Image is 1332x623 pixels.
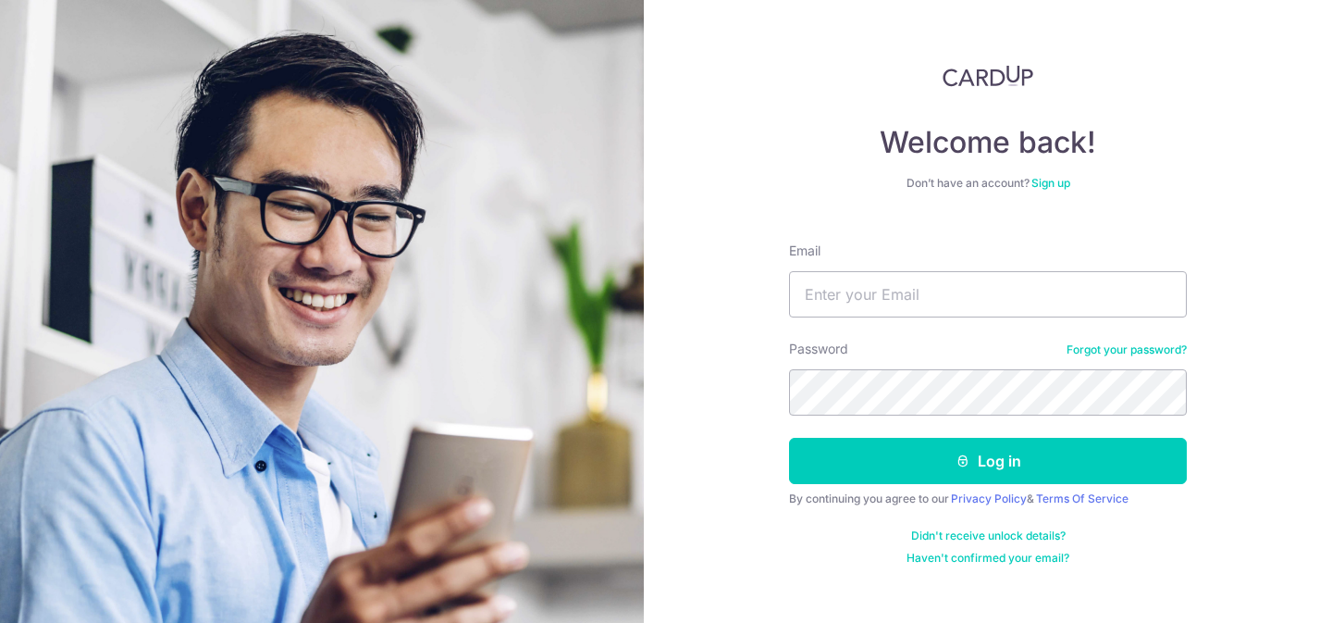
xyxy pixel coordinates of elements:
a: Sign up [1031,176,1070,190]
div: Don’t have an account? [789,176,1187,191]
button: Log in [789,438,1187,484]
img: CardUp Logo [943,65,1033,87]
input: Enter your Email [789,271,1187,318]
label: Email [789,242,820,260]
div: By continuing you agree to our & [789,492,1187,506]
a: Didn't receive unlock details? [911,529,1066,543]
h4: Welcome back! [789,124,1187,161]
label: Password [789,340,848,358]
a: Haven't confirmed your email? [906,551,1069,566]
a: Privacy Policy [951,492,1027,505]
a: Terms Of Service [1036,492,1128,505]
a: Forgot your password? [1067,343,1187,357]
